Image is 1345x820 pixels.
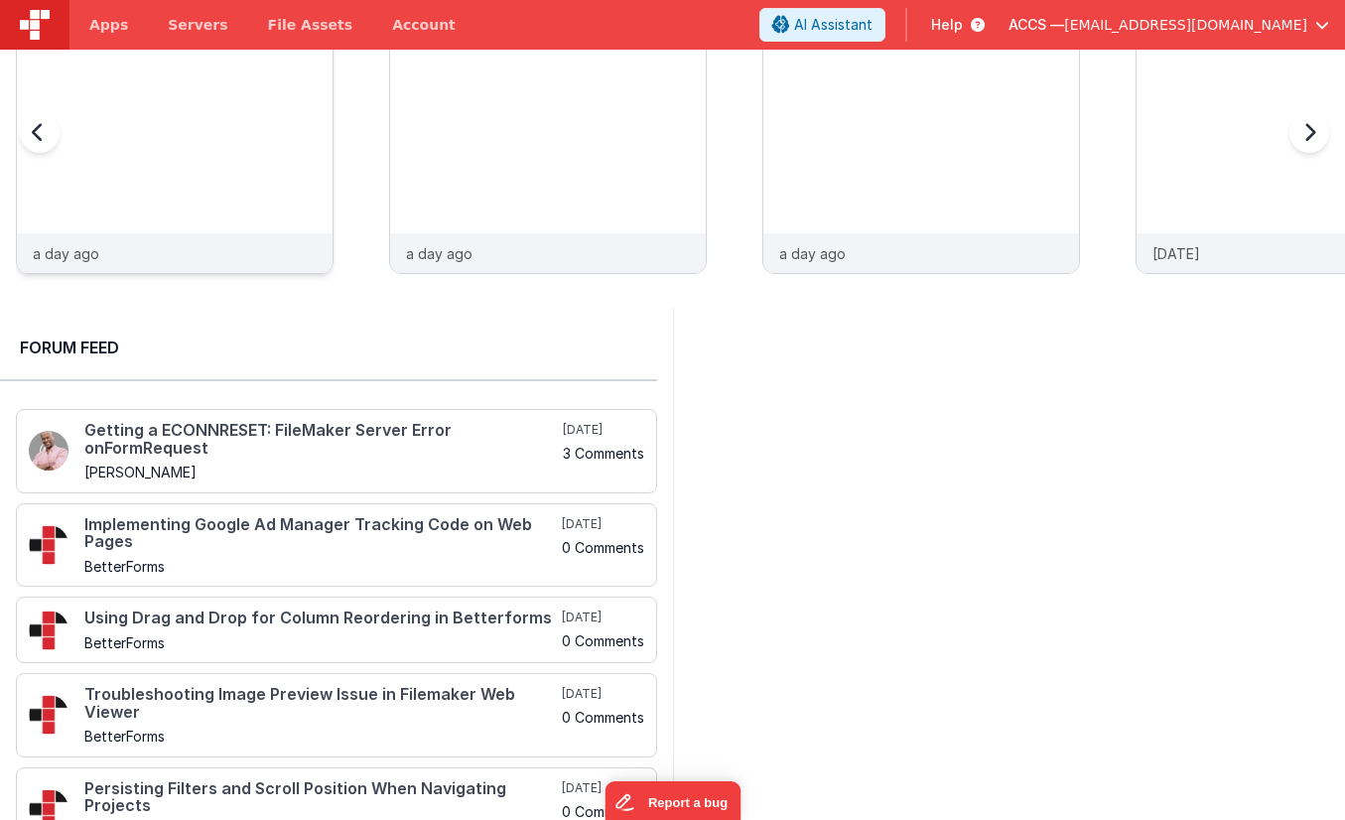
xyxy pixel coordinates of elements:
[16,503,657,588] a: Implementing Google Ad Manager Tracking Code on Web Pages BetterForms [DATE] 0 Comments
[29,611,68,650] img: 295_2.png
[562,710,644,725] h5: 0 Comments
[1009,15,1329,35] button: ACCS — [EMAIL_ADDRESS][DOMAIN_NAME]
[84,465,559,479] h5: [PERSON_NAME]
[794,15,873,35] span: AI Assistant
[779,243,846,264] p: a day ago
[168,15,227,35] span: Servers
[16,673,657,757] a: Troubleshooting Image Preview Issue in Filemaker Web Viewer BetterForms [DATE] 0 Comments
[562,780,644,796] h5: [DATE]
[84,422,559,457] h4: Getting a ECONNRESET: FileMaker Server Error onFormRequest
[84,686,558,721] h4: Troubleshooting Image Preview Issue in Filemaker Web Viewer
[29,525,68,565] img: 295_2.png
[562,516,644,532] h5: [DATE]
[562,633,644,648] h5: 0 Comments
[84,635,558,650] h5: BetterForms
[268,15,353,35] span: File Assets
[84,559,558,574] h5: BetterForms
[1009,15,1064,35] span: ACCS —
[84,780,558,815] h4: Persisting Filters and Scroll Position When Navigating Projects
[1064,15,1307,35] span: [EMAIL_ADDRESS][DOMAIN_NAME]
[562,610,644,625] h5: [DATE]
[931,15,963,35] span: Help
[562,804,644,819] h5: 0 Comments
[563,446,644,461] h5: 3 Comments
[406,243,472,264] p: a day ago
[84,729,558,744] h5: BetterForms
[563,422,644,438] h5: [DATE]
[29,431,68,471] img: 411_2.png
[562,540,644,555] h5: 0 Comments
[20,336,637,359] h2: Forum Feed
[562,686,644,702] h5: [DATE]
[84,516,558,551] h4: Implementing Google Ad Manager Tracking Code on Web Pages
[1152,243,1200,264] p: [DATE]
[759,8,885,42] button: AI Assistant
[16,597,657,663] a: Using Drag and Drop for Column Reordering in Betterforms BetterForms [DATE] 0 Comments
[29,695,68,735] img: 295_2.png
[16,409,657,493] a: Getting a ECONNRESET: FileMaker Server Error onFormRequest [PERSON_NAME] [DATE] 3 Comments
[84,610,558,627] h4: Using Drag and Drop for Column Reordering in Betterforms
[89,15,128,35] span: Apps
